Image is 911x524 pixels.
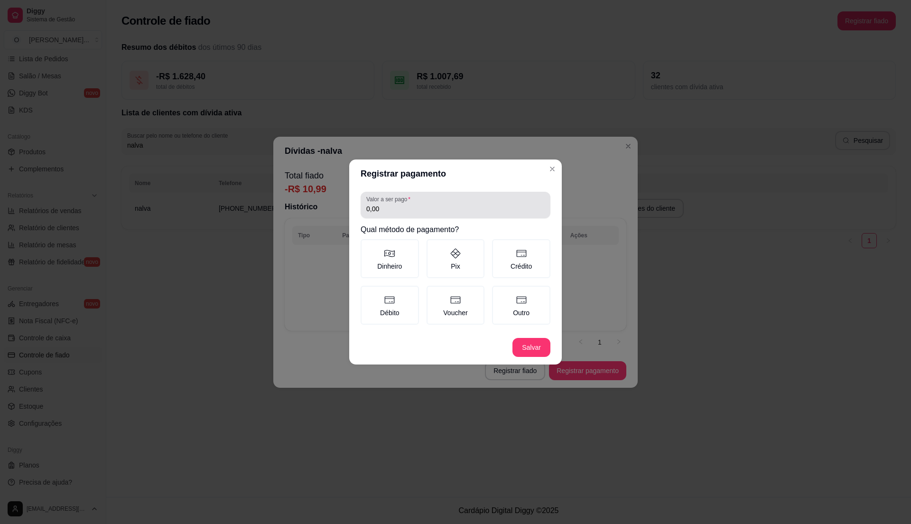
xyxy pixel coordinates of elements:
[366,204,545,214] input: Valor a ser pago
[492,239,550,278] label: Crédito
[512,338,550,357] button: Salvar
[361,286,419,325] label: Débito
[427,286,485,325] label: Voucher
[492,286,550,325] label: Outro
[361,224,550,235] h2: Qual método de pagamento?
[349,159,562,188] header: Registrar pagamento
[427,239,485,278] label: Pix
[366,195,414,203] label: Valor a ser pago
[545,161,560,177] button: Close
[361,239,419,278] label: Dinheiro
